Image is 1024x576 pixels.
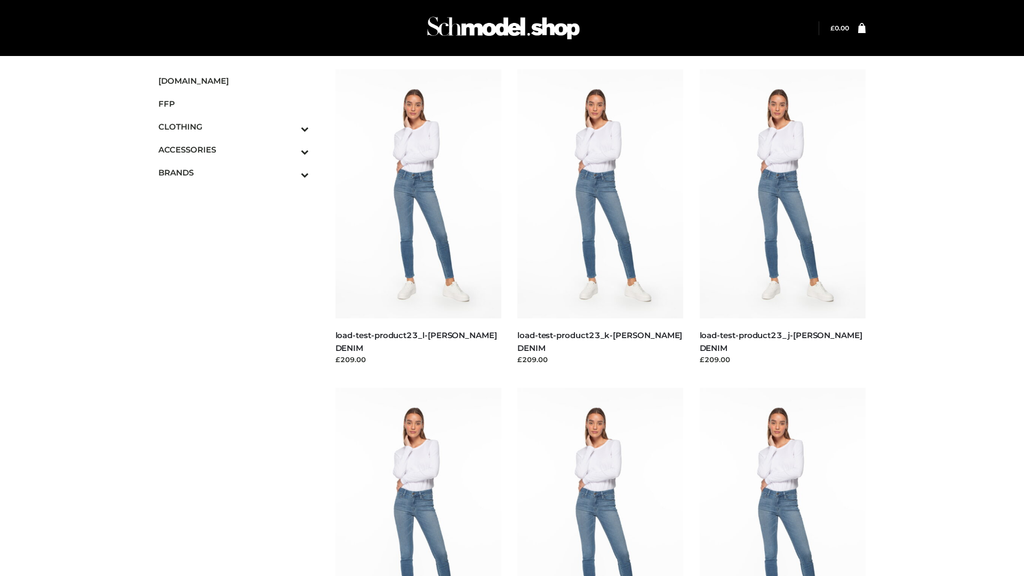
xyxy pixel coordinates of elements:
span: [DOMAIN_NAME] [158,75,309,87]
a: [DOMAIN_NAME] [158,69,309,92]
button: Toggle Submenu [271,138,309,161]
bdi: 0.00 [830,24,849,32]
span: CLOTHING [158,121,309,133]
button: Toggle Submenu [271,161,309,184]
a: load-test-product23_j-[PERSON_NAME] DENIM [700,330,862,353]
a: CLOTHINGToggle Submenu [158,115,309,138]
div: £209.00 [335,354,502,365]
a: ACCESSORIESToggle Submenu [158,138,309,161]
a: load-test-product23_k-[PERSON_NAME] DENIM [517,330,682,353]
div: £209.00 [517,354,684,365]
span: £ [830,24,835,32]
span: FFP [158,98,309,110]
a: load-test-product23_l-[PERSON_NAME] DENIM [335,330,497,353]
span: BRANDS [158,166,309,179]
button: Toggle Submenu [271,115,309,138]
a: £0.00 [830,24,849,32]
span: ACCESSORIES [158,143,309,156]
img: Schmodel Admin 964 [423,7,583,49]
a: FFP [158,92,309,115]
div: £209.00 [700,354,866,365]
a: BRANDSToggle Submenu [158,161,309,184]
